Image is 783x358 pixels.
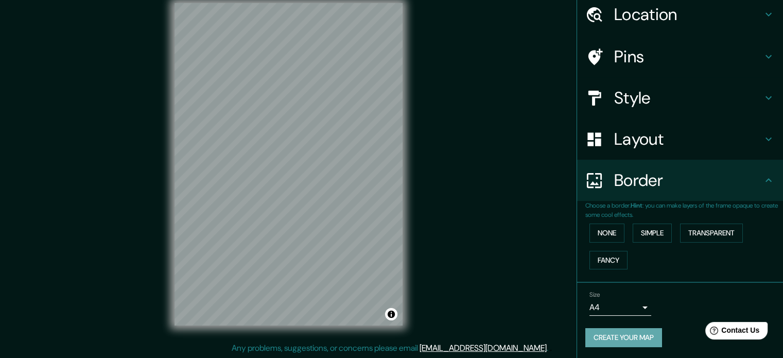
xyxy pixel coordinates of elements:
[614,46,762,67] h4: Pins
[585,328,662,347] button: Create your map
[589,251,628,270] button: Fancy
[577,118,783,160] div: Layout
[589,224,624,243] button: None
[577,77,783,118] div: Style
[577,160,783,201] div: Border
[585,201,783,219] p: Choose a border. : you can make layers of the frame opaque to create some cool effects.
[614,88,762,108] h4: Style
[589,299,651,316] div: A4
[680,224,743,243] button: Transparent
[550,342,552,354] div: .
[614,4,762,25] h4: Location
[691,318,772,347] iframe: Help widget launcher
[577,36,783,77] div: Pins
[631,201,642,210] b: Hint
[548,342,550,354] div: .
[614,170,762,191] h4: Border
[385,308,397,320] button: Toggle attribution
[633,224,672,243] button: Simple
[589,291,600,299] label: Size
[614,129,762,149] h4: Layout
[175,3,403,326] canvas: Map
[420,343,547,353] a: [EMAIL_ADDRESS][DOMAIN_NAME]
[232,342,548,354] p: Any problems, suggestions, or concerns please email .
